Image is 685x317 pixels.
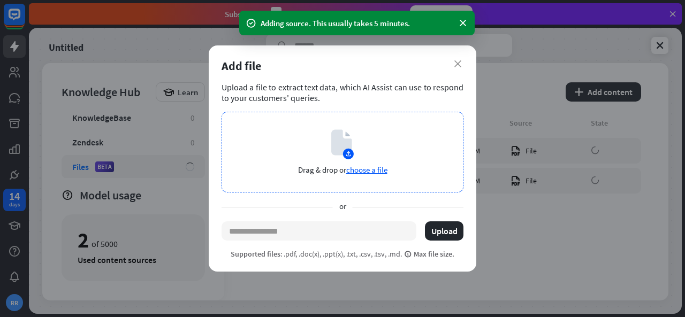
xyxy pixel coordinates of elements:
[222,58,463,73] div: Add file
[231,249,280,259] span: Supported files
[231,249,454,259] p: : .pdf, .doc(x), .ppt(x), .txt, .csv, .tsv, .md.
[404,249,454,259] span: Max file size.
[9,4,41,36] button: Open LiveChat chat widget
[425,221,463,241] button: Upload
[298,165,387,175] p: Drag & drop or
[222,82,463,103] div: Upload a file to extract text data, which AI Assist can use to respond to your customers' queries.
[333,201,353,213] span: or
[346,165,387,175] span: choose a file
[454,60,461,67] i: close
[261,18,453,29] div: Adding source. This usually takes 5 minutes.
